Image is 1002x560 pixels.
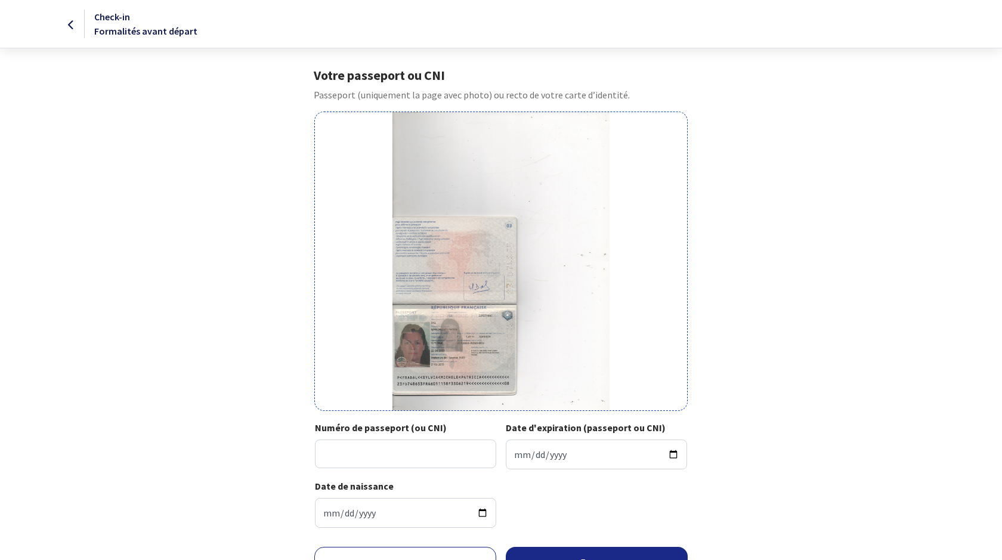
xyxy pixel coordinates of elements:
strong: Date d'expiration (passeport ou CNI) [506,422,666,434]
strong: Numéro de passeport (ou CNI) [315,422,447,434]
img: dal-sylvia.jpg [392,112,609,410]
strong: Date de naissance [315,480,394,492]
p: Passeport (uniquement la page avec photo) ou recto de votre carte d’identité. [314,88,688,102]
h1: Votre passeport ou CNI [314,67,688,83]
span: Check-in Formalités avant départ [94,11,197,37]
